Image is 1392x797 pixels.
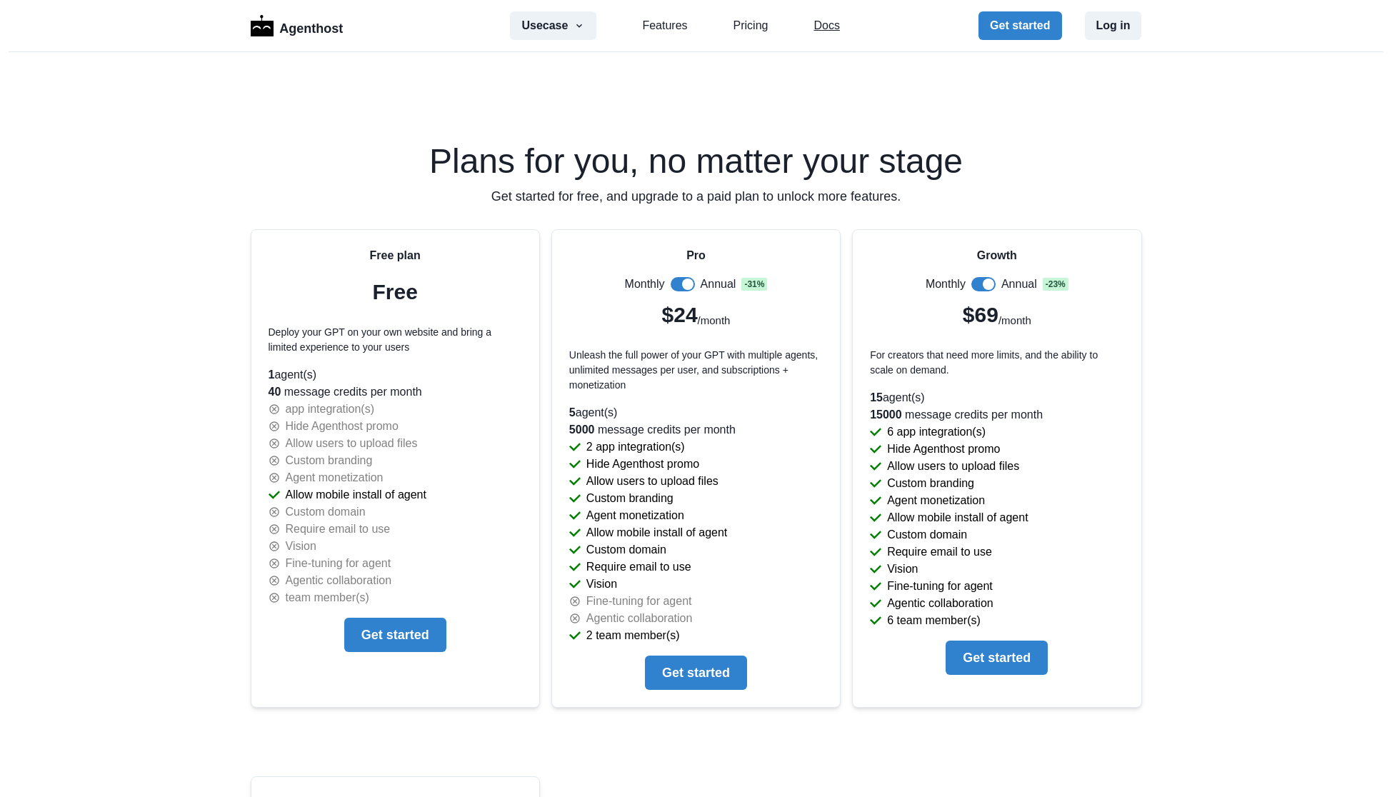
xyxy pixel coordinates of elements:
[586,576,617,593] p: Vision
[586,507,684,524] p: Agent monetization
[870,406,1123,423] p: message credits per month
[733,17,768,34] a: Pricing
[286,555,391,572] p: Fine-tuning for agent
[286,521,391,538] p: Require email to use
[269,325,522,355] p: Deploy your GPT on your own website and bring a limited experience to your users
[977,247,1017,264] p: Growth
[870,348,1123,378] p: For creators that need more limits, and the ability to scale on demand.
[887,595,993,612] p: Agentic collaboration
[286,589,369,606] p: team member(s)
[251,187,1142,206] p: Get started for free, and upgrade to a paid plan to unlock more features.
[887,475,974,492] p: Custom branding
[286,469,384,486] p: Agent monetization
[569,404,823,421] p: agent(s)
[887,423,986,441] p: 6 app integration(s)
[569,348,823,393] p: Unleash the full power of your GPT with multiple agents, unlimited messages per user, and subscri...
[286,538,316,555] p: Vision
[586,473,718,490] p: Allow users to upload files
[1085,11,1142,40] button: Log in
[286,503,366,521] p: Custom domain
[887,509,1028,526] p: Allow mobile install of agent
[279,14,343,39] p: Agenthost
[372,276,417,308] p: Free
[946,641,1048,675] button: Get started
[741,278,767,291] span: - 31 %
[887,492,985,509] p: Agent monetization
[344,618,446,652] button: Get started
[251,14,344,39] a: LogoAgenthost
[887,458,1019,475] p: Allow users to upload files
[978,11,1061,40] button: Get started
[286,452,373,469] p: Custom branding
[586,541,666,558] p: Custom domain
[645,656,747,690] button: Get started
[586,593,692,610] p: Fine-tuning for agent
[569,423,595,436] span: 5000
[963,299,998,331] p: $69
[569,406,576,418] span: 5
[269,386,281,398] span: 40
[870,389,1123,406] p: agent(s)
[870,408,902,421] span: 15000
[269,366,522,384] p: agent(s)
[251,15,274,36] img: Logo
[586,610,693,627] p: Agentic collaboration
[662,299,698,331] p: $24
[269,369,275,381] span: 1
[370,247,421,264] p: Free plan
[887,612,981,629] p: 6 team member(s)
[698,313,731,329] p: /month
[813,17,839,34] a: Docs
[510,11,596,40] button: Usecase
[569,421,823,438] p: message credits per month
[1043,278,1068,291] span: - 23 %
[870,391,883,403] span: 15
[286,401,375,418] p: app integration(s)
[586,524,727,541] p: Allow mobile install of agent
[286,572,392,589] p: Agentic collaboration
[1001,276,1037,293] p: Annual
[251,144,1142,179] h2: Plans for you, no matter your stage
[887,543,992,561] p: Require email to use
[586,558,691,576] p: Require email to use
[887,526,967,543] p: Custom domain
[586,456,699,473] p: Hide Agenthost promo
[286,435,418,452] p: Allow users to upload files
[686,247,706,264] p: Pro
[586,627,680,644] p: 2 team member(s)
[586,490,674,507] p: Custom branding
[586,438,685,456] p: 2 app integration(s)
[625,276,665,293] p: Monthly
[887,441,1000,458] p: Hide Agenthost promo
[269,384,522,401] p: message credits per month
[642,17,687,34] a: Features
[998,313,1031,329] p: /month
[926,276,966,293] p: Monthly
[286,486,426,503] p: Allow mobile install of agent
[887,578,993,595] p: Fine-tuning for agent
[887,561,918,578] p: Vision
[286,418,399,435] p: Hide Agenthost promo
[701,276,736,293] p: Annual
